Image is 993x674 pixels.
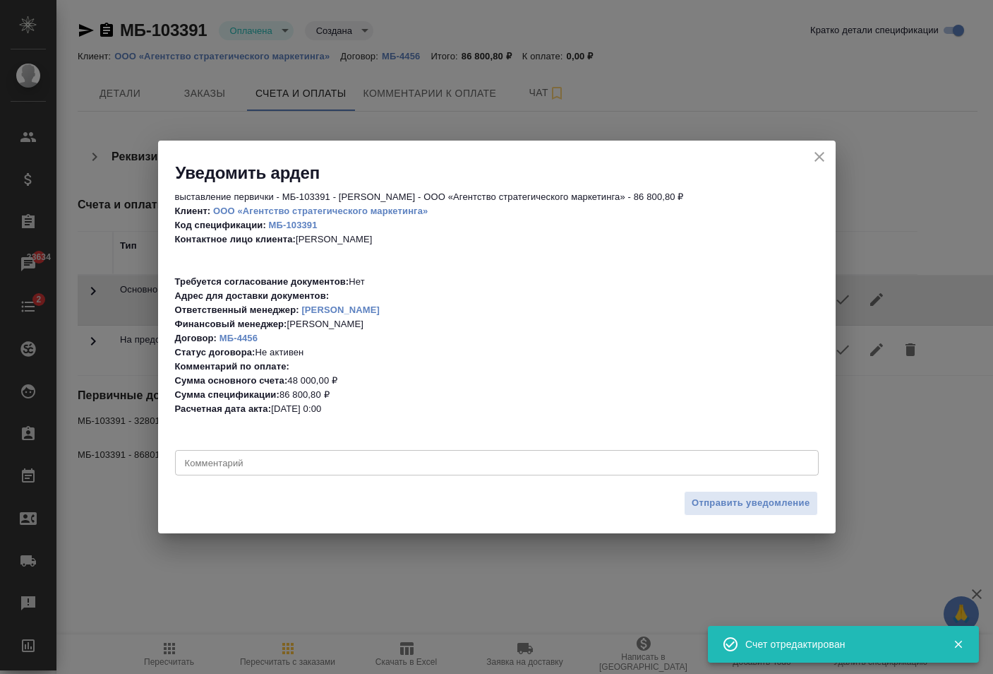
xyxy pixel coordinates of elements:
a: МБ-4456 [219,333,258,343]
h2: Уведомить ардеп [176,162,836,184]
b: Комментарий по оплате: [175,361,289,372]
b: Адрес для доставки документов: [175,290,330,301]
b: Договор: [175,333,217,343]
b: Сумма основного счета: [175,375,288,386]
b: Требуется согласование документов: [175,276,349,287]
a: [PERSON_NAME] [301,305,380,315]
p: [PERSON_NAME] Нет [PERSON_NAME] Не активен 48 000,00 ₽ 86 800,80 ₽ [DATE] 0:00 [175,204,819,416]
span: Отправить уведомление [692,495,810,512]
b: Клиент: [175,206,211,216]
b: Ответственный менеджер: [175,305,299,315]
a: МБ-103391 [269,220,318,230]
b: Финансовый менеджер: [175,319,287,329]
a: ООО «Агентство стратегического маркетинга» [213,206,428,216]
b: Статус договора: [175,347,255,357]
button: close [809,146,830,167]
button: Закрыть [944,638,973,651]
b: Сумма спецификации: [175,389,279,400]
p: выставление первички - МБ-103391 - [PERSON_NAME] - ООО «Агентство стратегического маркетинга» - 8... [175,190,819,204]
b: Расчетная дата акта: [175,403,272,414]
b: Контактное лицо клиента: [175,234,296,244]
div: Счет отредактирован [745,637,932,651]
button: Отправить уведомление [684,491,818,516]
b: Код спецификации: [175,220,266,230]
